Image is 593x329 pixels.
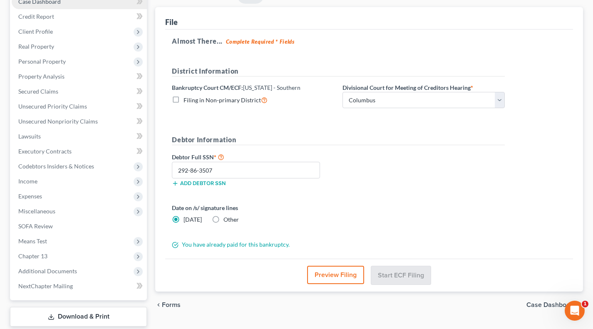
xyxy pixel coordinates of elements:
span: Expenses [18,193,42,200]
span: [DATE] [184,216,202,223]
div: File [165,17,178,27]
a: NextChapter Mailing [12,279,147,294]
button: chevron_left Forms [155,302,192,308]
span: Chapter 13 [18,252,47,260]
button: Start ECF Filing [371,266,431,285]
a: Credit Report [12,9,147,24]
span: Forms [162,302,181,308]
input: XXX-XX-XXXX [172,162,320,178]
span: Codebtors Insiders & Notices [18,163,94,170]
span: Secured Claims [18,88,58,95]
a: Executory Contracts [12,144,147,159]
span: Unsecured Nonpriority Claims [18,118,98,125]
span: Credit Report [18,13,54,20]
button: Preview Filing [307,266,364,284]
label: Date on /s/ signature lines [172,203,334,212]
label: Divisional Court for Meeting of Creditors Hearing [342,83,473,92]
span: Additional Documents [18,267,77,275]
a: Download & Print [10,307,147,327]
a: Unsecured Nonpriority Claims [12,114,147,129]
span: Filing in Non-primary District [184,96,261,104]
span: Personal Property [18,58,66,65]
span: Property Analysis [18,73,65,80]
span: Executory Contracts [18,148,72,155]
span: 1 [582,301,588,307]
h5: Debtor Information [172,135,505,145]
strong: Complete Required * Fields [226,38,295,45]
span: NextChapter Mailing [18,282,73,289]
h5: District Information [172,66,505,77]
span: Income [18,178,37,185]
a: SOFA Review [12,219,147,234]
button: Add debtor SSN [172,180,226,187]
a: Secured Claims [12,84,147,99]
label: Bankruptcy Court CM/ECF: [172,83,300,92]
span: Unsecured Priority Claims [18,103,87,110]
a: Lawsuits [12,129,147,144]
span: Miscellaneous [18,208,55,215]
a: Unsecured Priority Claims [12,99,147,114]
span: Other [223,216,239,223]
span: Client Profile [18,28,53,35]
span: Lawsuits [18,133,41,140]
span: [US_STATE] - Southern [243,84,300,91]
span: Case Dashboard [526,302,576,308]
div: You have already paid for this bankruptcy. [168,240,509,249]
span: SOFA Review [18,223,53,230]
h5: Almost There... [172,36,566,46]
span: Means Test [18,237,47,245]
a: Case Dashboard chevron_right [526,302,583,308]
iframe: Intercom live chat [565,301,585,321]
span: Real Property [18,43,54,50]
label: Debtor Full SSN [168,152,338,162]
i: chevron_left [155,302,162,308]
a: Property Analysis [12,69,147,84]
